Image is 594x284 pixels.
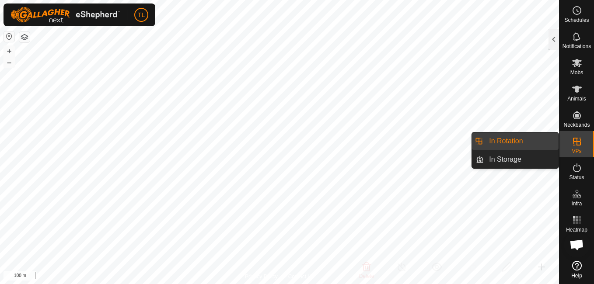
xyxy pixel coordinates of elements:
a: In Rotation [484,132,559,150]
span: VPs [572,149,581,154]
span: Heatmap [566,227,587,232]
span: Schedules [564,17,589,23]
span: Status [569,175,584,180]
span: In Storage [489,154,521,165]
li: In Rotation [472,132,559,150]
button: Reset Map [4,31,14,42]
a: In Storage [484,151,559,168]
button: + [4,46,14,56]
span: Mobs [570,70,583,75]
span: Animals [567,96,586,101]
span: Help [571,273,582,278]
span: TL [138,10,145,20]
span: Notifications [563,44,591,49]
span: In Rotation [489,136,523,146]
span: Neckbands [563,122,590,128]
button: – [4,57,14,68]
li: In Storage [472,151,559,168]
a: Contact Us [288,273,314,281]
a: Open chat [564,232,590,258]
a: Privacy Policy [245,273,278,281]
span: Infra [571,201,582,206]
a: Help [559,257,594,282]
img: Gallagher Logo [10,7,120,23]
button: Map Layers [19,32,30,42]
